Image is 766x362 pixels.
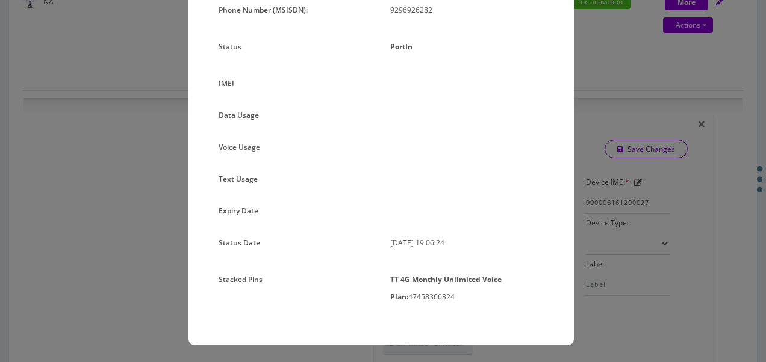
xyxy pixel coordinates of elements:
[219,75,234,92] label: IMEI
[219,202,258,219] label: Expiry Date
[219,271,263,288] label: Stacked Pins
[390,1,544,19] p: 9296926282
[381,271,553,305] div: 47458366824
[219,234,260,251] label: Status Date
[390,41,413,52] strong: PortIn
[219,138,260,156] label: Voice Usage
[219,38,241,55] label: Status
[219,170,258,188] label: Text Usage
[219,1,308,19] label: Phone Number (MSISDN):
[219,106,259,124] label: Data Usage
[390,234,544,251] p: [DATE] 19:06:24
[390,274,502,302] strong: TT 4G Monthly Unlimited Voice Plan:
